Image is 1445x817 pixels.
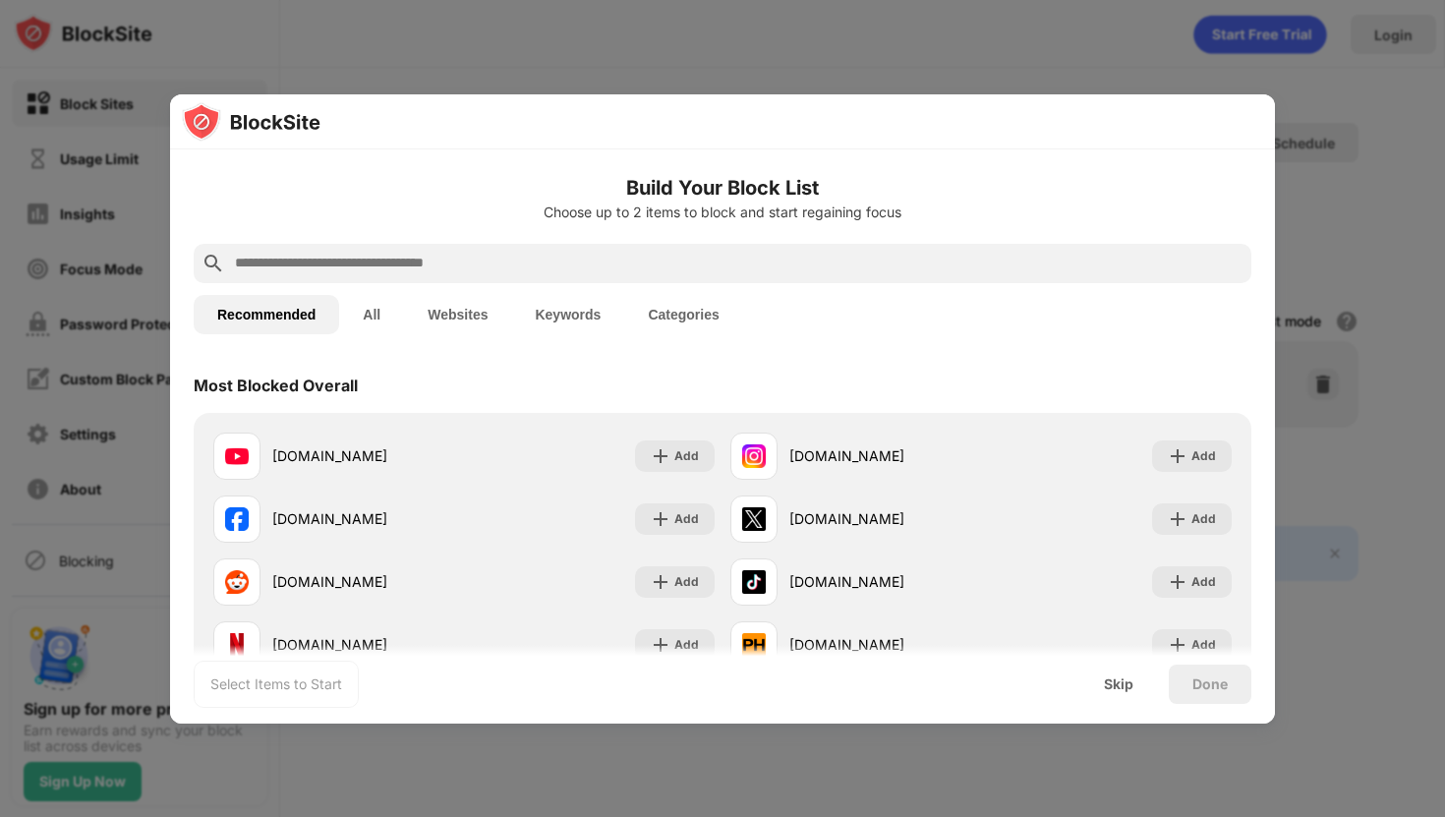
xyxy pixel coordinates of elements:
[674,509,699,529] div: Add
[1191,635,1216,655] div: Add
[194,295,339,334] button: Recommended
[674,446,699,466] div: Add
[789,508,981,529] div: [DOMAIN_NAME]
[511,295,624,334] button: Keywords
[1191,446,1216,466] div: Add
[1104,676,1133,692] div: Skip
[339,295,404,334] button: All
[789,445,981,466] div: [DOMAIN_NAME]
[225,633,249,657] img: favicons
[404,295,511,334] button: Websites
[225,570,249,594] img: favicons
[225,444,249,468] img: favicons
[742,570,766,594] img: favicons
[1192,676,1228,692] div: Done
[225,507,249,531] img: favicons
[202,252,225,275] img: search.svg
[1191,572,1216,592] div: Add
[742,507,766,531] img: favicons
[182,102,320,142] img: logo-blocksite.svg
[742,633,766,657] img: favicons
[272,634,464,655] div: [DOMAIN_NAME]
[742,444,766,468] img: favicons
[674,635,699,655] div: Add
[194,376,358,395] div: Most Blocked Overall
[674,572,699,592] div: Add
[194,173,1251,203] h6: Build Your Block List
[194,204,1251,220] div: Choose up to 2 items to block and start regaining focus
[272,571,464,592] div: [DOMAIN_NAME]
[789,571,981,592] div: [DOMAIN_NAME]
[272,445,464,466] div: [DOMAIN_NAME]
[624,295,742,334] button: Categories
[1191,509,1216,529] div: Add
[789,634,981,655] div: [DOMAIN_NAME]
[210,674,342,694] div: Select Items to Start
[272,508,464,529] div: [DOMAIN_NAME]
